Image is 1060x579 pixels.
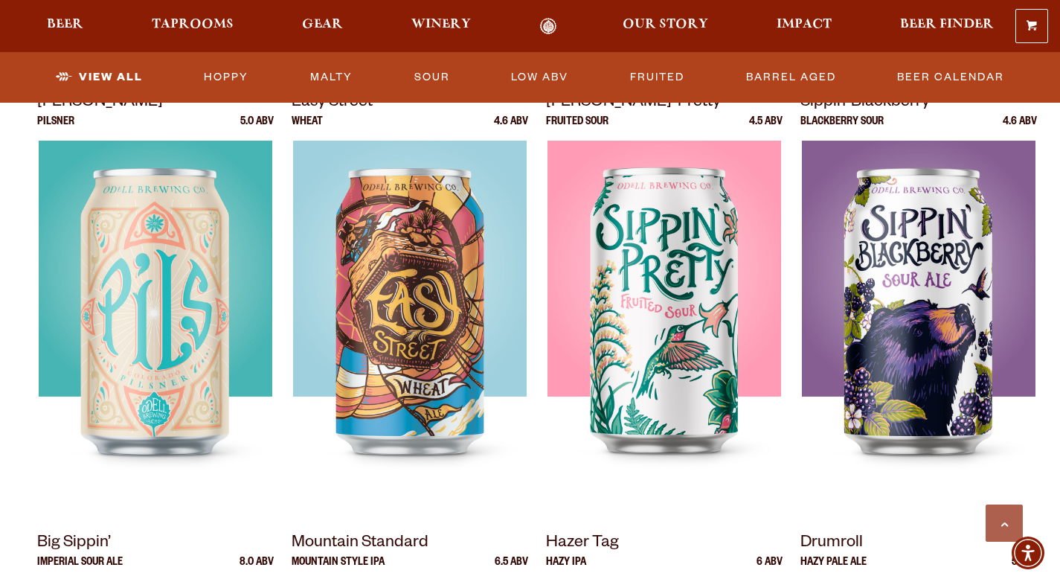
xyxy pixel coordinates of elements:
[800,531,1037,557] p: Drumroll
[1012,537,1044,569] div: Accessibility Menu
[47,19,83,31] span: Beer
[800,90,1037,117] p: Sippin’ Blackberry
[624,60,690,95] a: Fruited
[546,90,783,513] a: [PERSON_NAME]’ Pretty Fruited Sour 4.5 ABV Sippin’ Pretty Sippin’ Pretty
[292,531,528,557] p: Mountain Standard
[37,18,93,35] a: Beer
[292,18,353,35] a: Gear
[50,60,149,95] a: View All
[986,505,1023,542] a: Scroll to top
[802,141,1035,513] img: Sippin’ Blackberry
[302,19,343,31] span: Gear
[777,19,832,31] span: Impact
[292,90,528,513] a: Easy Street Wheat 4.6 ABV Easy Street Easy Street
[198,60,254,95] a: Hoppy
[292,117,323,141] p: Wheat
[292,90,528,117] p: Easy Street
[1003,117,1037,141] p: 4.6 ABV
[900,19,994,31] span: Beer Finder
[240,117,274,141] p: 5.0 ABV
[623,19,708,31] span: Our Story
[547,141,781,513] img: Sippin’ Pretty
[767,18,841,35] a: Impact
[411,19,471,31] span: Winery
[800,117,884,141] p: Blackberry Sour
[37,90,274,117] p: [PERSON_NAME]
[39,141,272,513] img: Odell Pils
[546,531,783,557] p: Hazer Tag
[749,117,783,141] p: 4.5 ABV
[520,18,576,35] a: Odell Home
[494,117,528,141] p: 4.6 ABV
[505,60,574,95] a: Low ABV
[304,60,359,95] a: Malty
[142,18,243,35] a: Taprooms
[613,18,718,35] a: Our Story
[408,60,456,95] a: Sour
[890,18,1003,35] a: Beer Finder
[402,18,481,35] a: Winery
[152,19,234,31] span: Taprooms
[740,60,842,95] a: Barrel Aged
[800,90,1037,513] a: Sippin’ Blackberry Blackberry Sour 4.6 ABV Sippin’ Blackberry Sippin’ Blackberry
[891,60,1010,95] a: Beer Calendar
[293,141,527,513] img: Easy Street
[546,117,608,141] p: Fruited Sour
[546,90,783,117] p: [PERSON_NAME]’ Pretty
[37,90,274,513] a: [PERSON_NAME] Pilsner 5.0 ABV Odell Pils Odell Pils
[37,117,74,141] p: Pilsner
[37,531,274,557] p: Big Sippin’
